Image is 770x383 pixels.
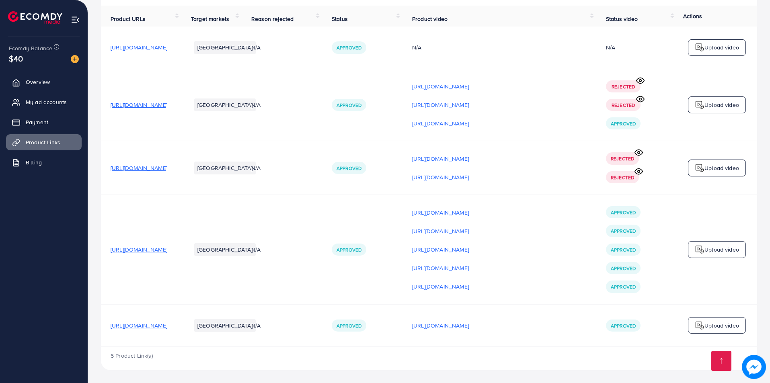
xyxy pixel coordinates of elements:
[251,101,261,109] span: N/A
[412,100,469,110] p: [URL][DOMAIN_NAME]
[26,78,50,86] span: Overview
[606,43,615,51] div: N/A
[612,83,635,90] span: Rejected
[26,98,67,106] span: My ad accounts
[191,15,229,23] span: Target markets
[412,226,469,236] p: [URL][DOMAIN_NAME]
[251,164,261,172] span: N/A
[611,283,636,290] span: Approved
[611,120,636,127] span: Approved
[683,12,702,20] span: Actions
[111,101,167,109] span: [URL][DOMAIN_NAME]
[6,114,82,130] a: Payment
[704,245,739,254] p: Upload video
[412,43,587,51] div: N/A
[611,209,636,216] span: Approved
[26,118,48,126] span: Payment
[412,208,469,217] p: [URL][DOMAIN_NAME]
[111,43,167,51] span: [URL][DOMAIN_NAME]
[26,158,42,166] span: Billing
[704,163,739,173] p: Upload video
[332,15,348,23] span: Status
[26,138,60,146] span: Product Links
[6,134,82,150] a: Product Links
[412,154,469,164] p: [URL][DOMAIN_NAME]
[606,15,638,23] span: Status video
[194,243,256,256] li: [GEOGRAPHIC_DATA]
[251,246,261,254] span: N/A
[71,55,79,63] img: image
[6,94,82,110] a: My ad accounts
[337,102,361,109] span: Approved
[6,74,82,90] a: Overview
[611,174,634,181] span: Rejected
[611,227,636,234] span: Approved
[9,44,52,52] span: Ecomdy Balance
[695,163,704,173] img: logo
[251,322,261,330] span: N/A
[412,321,469,330] p: [URL][DOMAIN_NAME]
[111,164,167,172] span: [URL][DOMAIN_NAME]
[194,162,256,174] li: [GEOGRAPHIC_DATA]
[194,41,256,54] li: [GEOGRAPHIC_DATA]
[695,321,704,330] img: logo
[337,246,361,253] span: Approved
[611,265,636,272] span: Approved
[412,172,469,182] p: [URL][DOMAIN_NAME]
[412,263,469,273] p: [URL][DOMAIN_NAME]
[412,15,448,23] span: Product video
[412,245,469,254] p: [URL][DOMAIN_NAME]
[111,15,146,23] span: Product URLs
[111,352,153,360] span: 5 Product Link(s)
[695,245,704,254] img: logo
[71,15,80,25] img: menu
[9,53,23,64] span: $40
[612,102,635,109] span: Rejected
[194,98,256,111] li: [GEOGRAPHIC_DATA]
[412,82,469,91] p: [URL][DOMAIN_NAME]
[251,15,294,23] span: Reason rejected
[695,43,704,52] img: logo
[742,355,766,379] img: image
[611,155,634,162] span: Rejected
[337,322,361,329] span: Approved
[6,154,82,170] a: Billing
[111,322,167,330] span: [URL][DOMAIN_NAME]
[704,100,739,110] p: Upload video
[337,165,361,172] span: Approved
[611,246,636,253] span: Approved
[412,119,469,128] p: [URL][DOMAIN_NAME]
[695,100,704,110] img: logo
[337,44,361,51] span: Approved
[251,43,261,51] span: N/A
[704,321,739,330] p: Upload video
[194,319,256,332] li: [GEOGRAPHIC_DATA]
[8,11,62,24] img: logo
[611,322,636,329] span: Approved
[111,246,167,254] span: [URL][DOMAIN_NAME]
[704,43,739,52] p: Upload video
[412,282,469,291] p: [URL][DOMAIN_NAME]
